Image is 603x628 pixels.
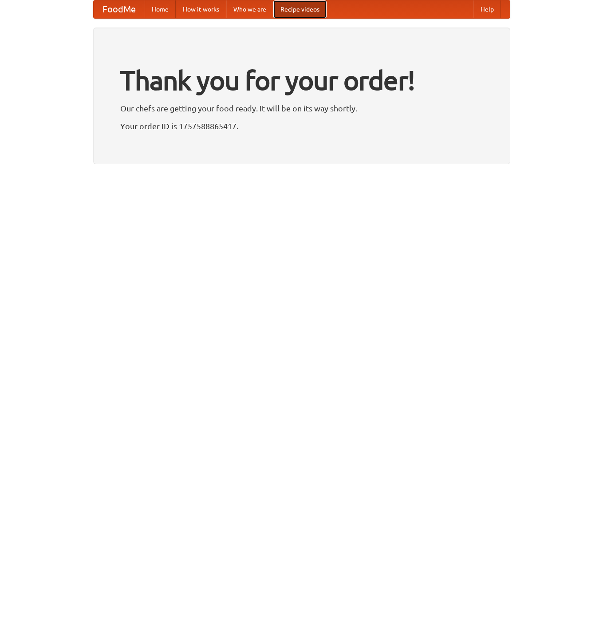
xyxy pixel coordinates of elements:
[176,0,226,18] a: How it works
[120,119,483,133] p: Your order ID is 1757588865417.
[473,0,501,18] a: Help
[120,102,483,115] p: Our chefs are getting your food ready. It will be on its way shortly.
[94,0,145,18] a: FoodMe
[273,0,327,18] a: Recipe videos
[226,0,273,18] a: Who we are
[120,59,483,102] h1: Thank you for your order!
[145,0,176,18] a: Home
